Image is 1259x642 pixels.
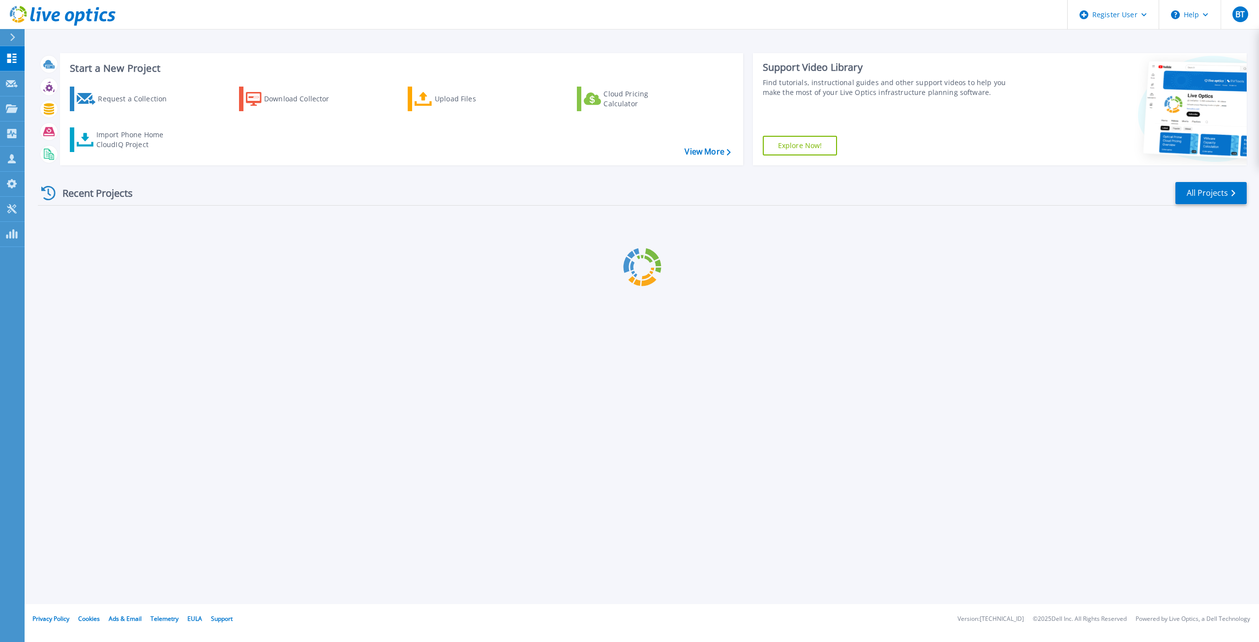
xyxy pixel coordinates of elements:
a: Explore Now! [763,136,838,155]
a: Cookies [78,614,100,623]
a: Privacy Policy [32,614,69,623]
div: Import Phone Home CloudIQ Project [96,130,173,150]
a: All Projects [1175,182,1247,204]
li: Version: [TECHNICAL_ID] [958,616,1024,622]
div: Recent Projects [38,181,146,205]
span: BT [1235,10,1245,18]
div: Download Collector [264,89,343,109]
div: Request a Collection [98,89,177,109]
a: Ads & Email [109,614,142,623]
a: EULA [187,614,202,623]
div: Upload Files [435,89,513,109]
a: Upload Files [408,87,517,111]
li: Powered by Live Optics, a Dell Technology [1136,616,1250,622]
div: Support Video Library [763,61,1018,74]
a: Telemetry [150,614,179,623]
a: View More [685,147,730,156]
a: Request a Collection [70,87,180,111]
a: Download Collector [239,87,349,111]
a: Support [211,614,233,623]
div: Find tutorials, instructional guides and other support videos to help you make the most of your L... [763,78,1018,97]
a: Cloud Pricing Calculator [577,87,687,111]
h3: Start a New Project [70,63,730,74]
div: Cloud Pricing Calculator [603,89,682,109]
li: © 2025 Dell Inc. All Rights Reserved [1033,616,1127,622]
